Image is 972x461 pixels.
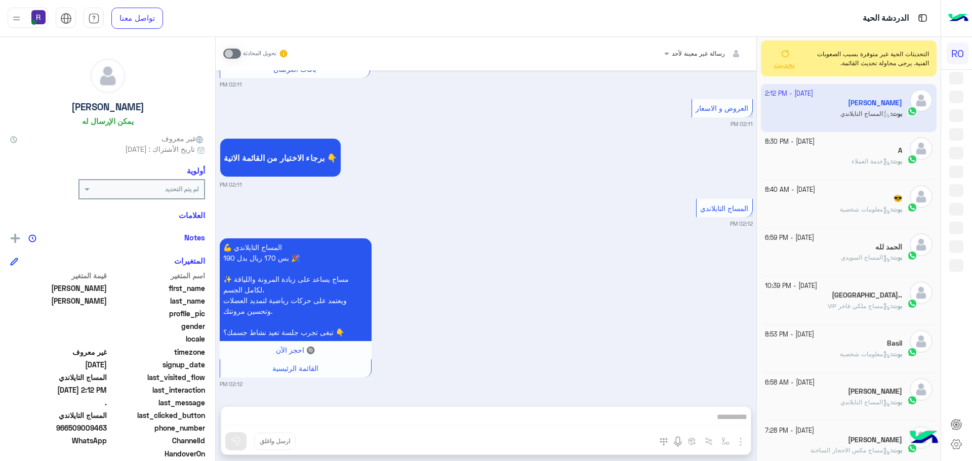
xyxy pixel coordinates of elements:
[731,120,753,128] small: 02:11 PM
[220,181,242,189] small: 02:11 PM
[848,387,902,396] h5: Nasir
[165,185,199,193] b: لم يتم التحديد
[111,8,163,29] a: تواصل معنا
[109,333,206,344] span: locale
[109,448,206,459] span: HandoverOn
[10,333,107,344] span: null
[28,234,36,242] img: notes
[910,378,933,401] img: defaultAdmin.png
[109,385,206,395] span: last_interaction
[910,185,933,208] img: defaultAdmin.png
[109,308,206,319] span: profile_pic
[31,10,46,24] img: userImage
[910,137,933,160] img: defaultAdmin.png
[948,8,968,29] img: Logo
[109,270,206,281] span: اسم المتغير
[774,60,795,69] span: تحديث
[109,347,206,357] span: timezone
[696,104,748,112] span: العروض و الاسعار
[907,154,917,164] img: WhatsApp
[910,281,933,304] img: defaultAdmin.png
[10,211,205,220] h6: العلامات
[768,45,802,73] button: تحديث
[890,157,902,165] b: :
[887,339,902,348] h5: Basil
[906,421,942,456] img: hulul-logo.png
[10,270,107,281] span: قيمة المتغير
[907,395,917,405] img: WhatsApp
[109,283,206,294] span: first_name
[10,12,23,25] img: profile
[10,347,107,357] span: غير معروف
[892,350,902,358] span: بوت
[276,346,315,354] span: 🔘 احجز الآن
[10,359,107,370] span: 2025-10-07T10:18:06.589Z
[765,378,815,388] small: [DATE] - 6:58 AM
[910,233,933,256] img: defaultAdmin.png
[161,133,205,144] span: غير معروف
[82,116,134,125] h6: يمكن الإرسال له
[220,238,372,341] p: 7/10/2025, 2:12 PM
[10,397,107,408] span: .
[892,157,902,165] span: بوت
[109,321,206,331] span: gender
[273,65,316,73] span: باقات العرسان
[890,302,902,310] b: :
[848,436,902,444] h5: ابو جاسم
[841,254,890,261] span: المساج السويدي
[60,13,72,24] img: tab
[840,350,890,358] span: معلومات شخصية
[109,359,206,370] span: signup_date
[765,233,814,243] small: [DATE] - 6:59 PM
[109,423,206,433] span: phone_number
[802,50,929,68] span: التحديثات الحية غير متوفرة بسبب الصعوبات الفنية. يرجى محاولة تحديث القائمة.
[10,321,107,331] span: null
[890,398,902,406] b: :
[907,347,917,357] img: WhatsApp
[907,299,917,309] img: WhatsApp
[840,398,890,406] span: المساج التايلاندي
[907,443,917,453] img: WhatsApp
[852,157,890,165] span: خدمة العملاء
[828,302,890,310] span: مساج ملكي فاخر VIP
[109,296,206,306] span: last_name
[832,291,902,300] h5: Basel..
[224,153,337,162] span: برجاء الاختيار من القائمة الاتية 👇
[84,8,104,29] a: tab
[125,144,195,154] span: تاريخ الأشتراك : [DATE]
[907,250,917,261] img: WhatsApp
[765,330,814,340] small: [DATE] - 8:53 PM
[254,433,296,450] button: ارسل واغلق
[109,397,206,408] span: last_message
[892,398,902,406] span: بوت
[730,220,753,228] small: 02:12 PM
[890,350,902,358] b: :
[907,202,917,213] img: WhatsApp
[916,12,929,24] img: tab
[109,410,206,421] span: last_clicked_button
[765,426,814,436] small: [DATE] - 7:28 PM
[184,233,205,242] h6: Notes
[187,166,205,175] h6: أولوية
[10,296,107,306] span: خالد
[71,101,144,113] h5: [PERSON_NAME]
[910,330,933,353] img: defaultAdmin.png
[765,137,815,147] small: [DATE] - 8:30 PM
[109,372,206,383] span: last_visited_flow
[890,446,902,454] b: :
[890,205,902,213] b: :
[765,281,817,291] small: [DATE] - 10:39 PM
[700,204,748,213] span: المساج التايلاندي
[811,446,890,454] span: مساج مكس الاحجار الساخنة
[10,410,107,421] span: المساج التايلاندي
[892,205,902,213] span: بوت
[174,256,205,265] h6: المتغيرات
[875,243,902,252] h5: الحمد لله
[765,185,815,195] small: [DATE] - 8:40 AM
[10,372,107,383] span: المساج التايلاندي
[892,446,902,454] span: بوت
[10,423,107,433] span: 966509009463
[10,385,107,395] span: 2025-10-07T11:12:07.67Z
[840,205,890,213] span: معلومات شخصية
[91,59,125,93] img: defaultAdmin.png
